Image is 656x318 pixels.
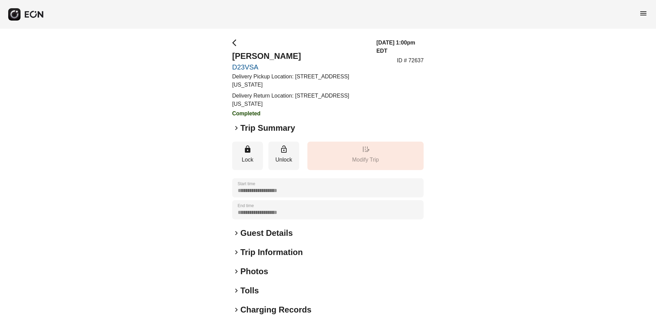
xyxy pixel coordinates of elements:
p: Lock [236,156,260,164]
h2: Trip Summary [240,123,295,133]
p: Delivery Return Location: [STREET_ADDRESS][US_STATE] [232,92,368,108]
p: Unlock [272,156,296,164]
h3: [DATE] 1:00pm EDT [377,39,424,55]
span: keyboard_arrow_right [232,306,240,314]
p: ID # 72637 [397,56,424,65]
h3: Completed [232,110,368,118]
p: Delivery Pickup Location: [STREET_ADDRESS][US_STATE] [232,73,368,89]
a: D23VSA [232,63,368,71]
button: Unlock [268,142,299,170]
button: Lock [232,142,263,170]
span: lock_open [280,145,288,153]
span: keyboard_arrow_right [232,124,240,132]
h2: Charging Records [240,304,312,315]
h2: Trip Information [240,247,303,258]
span: keyboard_arrow_right [232,267,240,276]
span: menu [640,9,648,17]
h2: Guest Details [240,228,293,239]
span: keyboard_arrow_right [232,287,240,295]
span: arrow_back_ios [232,39,240,47]
h2: [PERSON_NAME] [232,51,368,62]
h2: Photos [240,266,268,277]
h2: Tolls [240,285,259,296]
span: keyboard_arrow_right [232,248,240,256]
span: keyboard_arrow_right [232,229,240,237]
span: lock [244,145,252,153]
